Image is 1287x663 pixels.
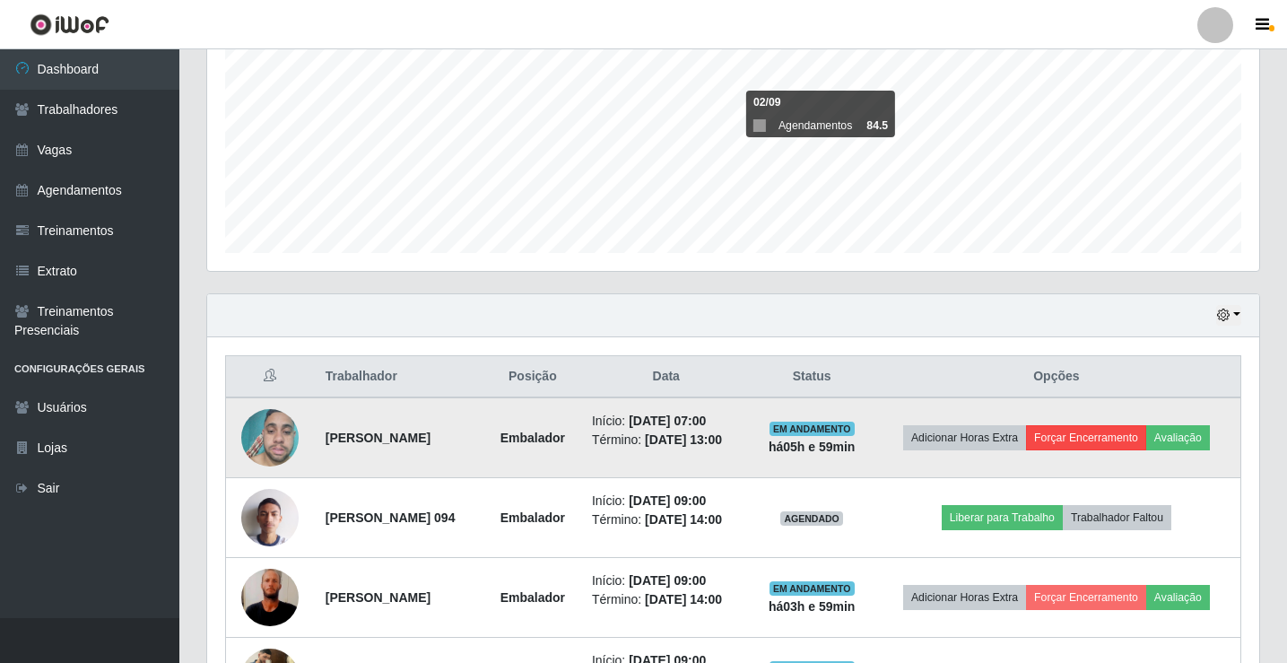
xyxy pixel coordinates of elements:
time: [DATE] 14:00 [645,512,722,527]
time: [DATE] 14:00 [645,592,722,606]
strong: Embalador [500,431,565,445]
strong: Embalador [500,590,565,605]
li: Término: [592,590,741,609]
img: 1751591398028.jpeg [241,534,299,661]
li: Início: [592,492,741,510]
li: Início: [592,412,741,431]
strong: há 03 h e 59 min [769,599,856,614]
time: [DATE] 07:00 [629,414,706,428]
th: Data [581,356,752,398]
button: Avaliação [1146,425,1210,450]
span: EM ANDAMENTO [770,581,855,596]
li: Início: [592,571,741,590]
button: Adicionar Horas Extra [903,425,1026,450]
button: Adicionar Horas Extra [903,585,1026,610]
button: Forçar Encerramento [1026,425,1146,450]
strong: [PERSON_NAME] 094 [326,510,456,525]
img: 1690891232864.jpeg [241,479,299,555]
time: [DATE] 13:00 [645,432,722,447]
strong: há 05 h e 59 min [769,440,856,454]
time: [DATE] 09:00 [629,573,706,588]
button: Avaliação [1146,585,1210,610]
span: EM ANDAMENTO [770,422,855,436]
span: AGENDADO [780,511,843,526]
strong: [PERSON_NAME] [326,431,430,445]
img: CoreUI Logo [30,13,109,36]
img: 1748551724527.jpeg [241,400,299,476]
time: [DATE] 09:00 [629,493,706,508]
th: Status [752,356,873,398]
li: Término: [592,510,741,529]
th: Opções [873,356,1241,398]
strong: [PERSON_NAME] [326,590,430,605]
th: Trabalhador [315,356,484,398]
button: Trabalhador Faltou [1063,505,1171,530]
button: Forçar Encerramento [1026,585,1146,610]
li: Término: [592,431,741,449]
strong: Embalador [500,510,565,525]
button: Liberar para Trabalho [942,505,1063,530]
th: Posição [484,356,581,398]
